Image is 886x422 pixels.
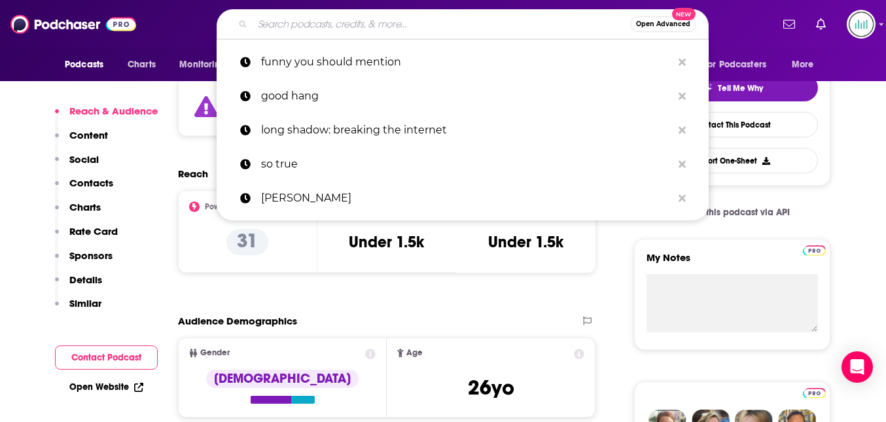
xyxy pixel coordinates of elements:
[69,105,158,117] p: Reach & Audience
[647,251,818,274] label: My Notes
[65,56,103,74] span: Podcasts
[261,79,672,113] p: good hang
[178,315,297,327] h2: Audience Demographics
[261,45,672,79] p: funny you should mention
[217,113,709,147] a: long shadow: breaking the internet
[200,349,230,357] span: Gender
[55,129,108,153] button: Content
[128,56,156,74] span: Charts
[69,153,99,166] p: Social
[69,381,143,393] a: Open Website
[672,8,696,20] span: New
[56,52,120,77] button: open menu
[803,386,826,398] a: Pro website
[55,105,158,129] button: Reach & Audience
[217,9,709,39] div: Search podcasts, credits, & more...
[647,112,818,137] a: Contact This Podcast
[811,13,831,35] a: Show notifications dropdown
[803,388,826,398] img: Podchaser Pro
[406,349,423,357] span: Age
[69,225,118,237] p: Rate Card
[205,202,256,211] h2: Power Score™
[847,10,876,39] img: User Profile
[10,12,136,37] img: Podchaser - Follow, Share and Rate Podcasts
[664,196,800,228] a: Get this podcast via API
[703,56,766,74] span: For Podcasters
[69,273,102,286] p: Details
[179,56,226,74] span: Monitoring
[69,129,108,141] p: Content
[803,245,826,256] img: Podchaser Pro
[55,297,101,321] button: Similar
[119,52,164,77] a: Charts
[261,181,672,215] p: megyn kelly
[55,225,118,249] button: Rate Card
[217,181,709,215] a: [PERSON_NAME]
[468,375,514,400] span: 26 yo
[69,177,113,189] p: Contacts
[847,10,876,39] button: Show profile menu
[847,10,876,39] span: Logged in as podglomerate
[226,229,268,255] p: 31
[217,147,709,181] a: so true
[695,52,785,77] button: open menu
[178,78,595,136] section: Click to expand status details
[55,153,99,177] button: Social
[842,351,873,383] div: Open Intercom Messenger
[55,201,101,225] button: Charts
[803,243,826,256] a: Pro website
[261,147,672,181] p: so true
[170,52,243,77] button: open menu
[55,177,113,201] button: Contacts
[69,249,113,262] p: Sponsors
[55,273,102,298] button: Details
[636,21,690,27] span: Open Advanced
[261,113,672,147] p: long shadow: breaking the internet
[630,16,696,32] button: Open AdvancedNew
[217,79,709,113] a: good hang
[217,45,709,79] a: funny you should mention
[178,167,208,180] h2: Reach
[718,83,763,94] span: Tell Me Why
[55,249,113,273] button: Sponsors
[792,56,814,74] span: More
[783,52,830,77] button: open menu
[488,232,563,252] h3: Under 1.5k
[688,207,790,218] span: Get this podcast via API
[69,201,101,213] p: Charts
[253,14,630,35] input: Search podcasts, credits, & more...
[206,370,359,388] div: [DEMOGRAPHIC_DATA]
[647,74,818,101] button: tell me why sparkleTell Me Why
[778,13,800,35] a: Show notifications dropdown
[647,148,818,173] button: Export One-Sheet
[349,232,424,252] h3: Under 1.5k
[69,297,101,309] p: Similar
[55,345,158,370] button: Contact Podcast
